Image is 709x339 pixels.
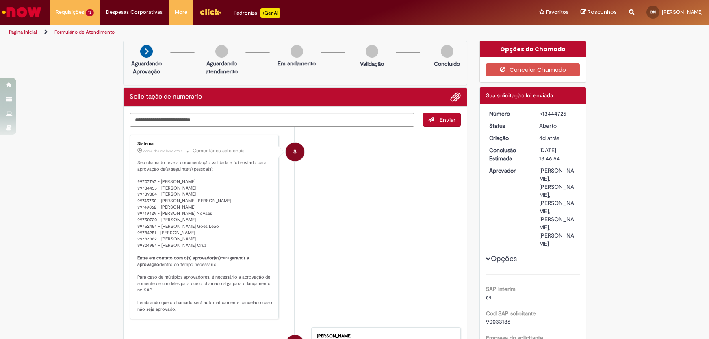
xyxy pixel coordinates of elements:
[539,122,577,130] div: Aberto
[140,45,153,58] img: arrow-next.png
[483,110,533,118] dt: Número
[234,8,280,18] div: Padroniza
[581,9,617,16] a: Rascunhos
[9,29,37,35] a: Página inicial
[539,134,577,142] div: 25/08/2025 14:46:50
[539,134,559,142] span: 4d atrás
[143,149,182,153] time: 29/08/2025 07:59:15
[539,166,577,248] div: [PERSON_NAME], [PERSON_NAME], [PERSON_NAME], [PERSON_NAME], [PERSON_NAME]
[483,166,533,175] dt: Aprovador
[260,8,280,18] p: +GenAi
[130,113,415,127] textarea: Digite sua mensagem aqui...
[486,310,536,317] b: Cod SAP solicitante
[291,45,303,58] img: img-circle-grey.png
[202,59,241,76] p: Aguardando atendimento
[143,149,182,153] span: cerca de uma hora atrás
[86,9,94,16] span: 13
[441,45,453,58] img: img-circle-grey.png
[588,8,617,16] span: Rascunhos
[486,294,492,301] span: s4
[480,41,586,57] div: Opções do Chamado
[106,8,163,16] span: Despesas Corporativas
[127,59,166,76] p: Aguardando Aprovação
[293,142,297,162] span: S
[130,93,202,101] h2: Solicitação de numerário Histórico de tíquete
[278,59,316,67] p: Em andamento
[483,134,533,142] dt: Criação
[483,146,533,162] dt: Conclusão Estimada
[434,60,460,68] p: Concluído
[662,9,703,15] span: [PERSON_NAME]
[1,4,43,20] img: ServiceNow
[366,45,378,58] img: img-circle-grey.png
[450,92,461,102] button: Adicionar anexos
[175,8,187,16] span: More
[539,146,577,162] div: [DATE] 13:46:54
[137,255,221,261] b: Entre em contato com o(s) aprovador(es)
[286,143,304,161] div: System
[423,113,461,127] button: Enviar
[440,116,455,123] span: Enviar
[215,45,228,58] img: img-circle-grey.png
[546,8,568,16] span: Favoritos
[6,25,466,40] ul: Trilhas de página
[650,9,656,15] span: BN
[539,134,559,142] time: 25/08/2025 14:46:50
[486,285,516,293] b: SAP Interim
[137,160,273,313] p: Seu chamado teve a documentação validada e foi enviado para aprovação da(s) seguinte(s) pessoa(s)...
[54,29,115,35] a: Formulário de Atendimento
[199,6,221,18] img: click_logo_yellow_360x200.png
[486,63,580,76] button: Cancelar Chamado
[137,255,250,268] b: garantir a aprovação
[486,92,553,99] span: Sua solicitação foi enviada
[486,318,511,325] span: 90033186
[360,60,384,68] p: Validação
[193,147,245,154] small: Comentários adicionais
[539,110,577,118] div: R13444725
[56,8,84,16] span: Requisições
[317,334,452,339] div: [PERSON_NAME]
[137,141,273,146] div: Sistema
[483,122,533,130] dt: Status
